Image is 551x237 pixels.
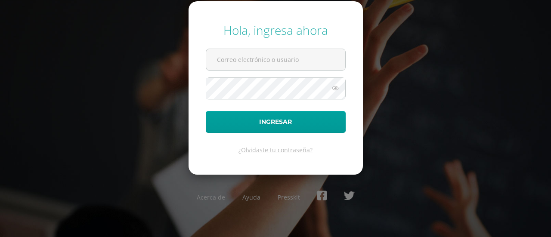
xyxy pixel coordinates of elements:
a: Ayuda [242,193,260,201]
a: Acerca de [197,193,225,201]
input: Correo electrónico o usuario [206,49,345,70]
a: Presskit [278,193,300,201]
div: Hola, ingresa ahora [206,22,346,38]
button: Ingresar [206,111,346,133]
a: ¿Olvidaste tu contraseña? [238,146,313,154]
